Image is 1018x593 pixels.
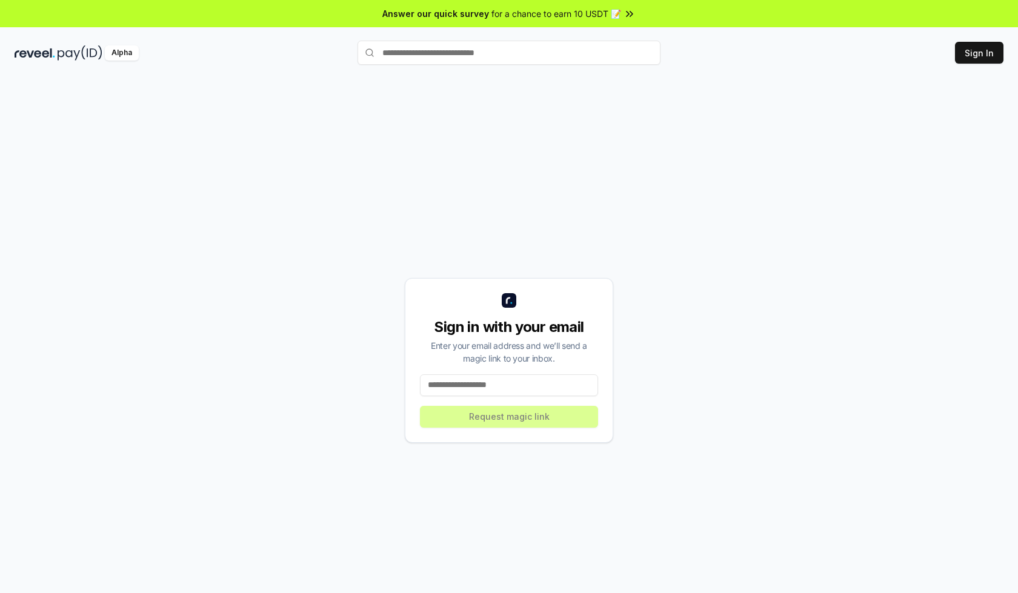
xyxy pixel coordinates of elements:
[502,293,516,308] img: logo_small
[420,339,598,365] div: Enter your email address and we’ll send a magic link to your inbox.
[105,45,139,61] div: Alpha
[955,42,1003,64] button: Sign In
[420,317,598,337] div: Sign in with your email
[491,7,621,20] span: for a chance to earn 10 USDT 📝
[15,45,55,61] img: reveel_dark
[58,45,102,61] img: pay_id
[382,7,489,20] span: Answer our quick survey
